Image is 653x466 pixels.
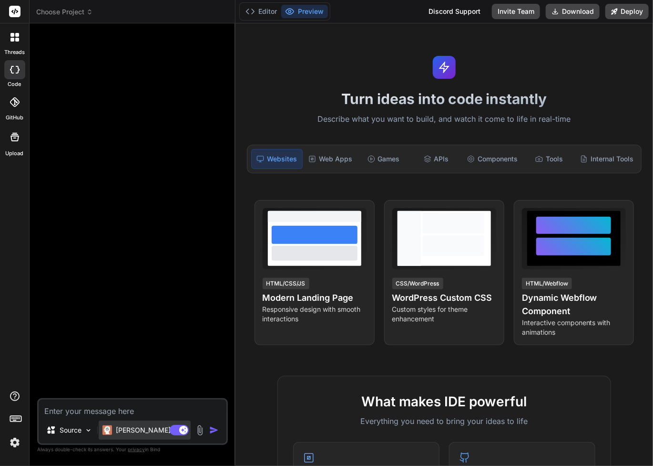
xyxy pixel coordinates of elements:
[522,318,626,337] p: Interactive components with animations
[241,113,647,126] p: Describe what you want to build, and watch it come to life in real-time
[36,7,93,17] span: Choose Project
[576,149,637,169] div: Internal Tools
[7,434,23,451] img: settings
[37,445,228,454] p: Always double-check its answers. Your in Bind
[242,5,281,18] button: Editor
[605,4,649,19] button: Deploy
[492,4,540,19] button: Invite Team
[263,278,309,289] div: HTML/CSS/JS
[281,5,328,18] button: Preview
[263,305,367,324] p: Responsive design with smooth interactions
[194,425,205,436] img: attachment
[463,149,521,169] div: Components
[84,426,92,434] img: Pick Models
[358,149,409,169] div: Games
[293,392,595,412] h2: What makes IDE powerful
[523,149,574,169] div: Tools
[60,425,82,435] p: Source
[4,48,25,56] label: threads
[6,114,23,122] label: GitHub
[392,305,496,324] p: Custom styles for theme enhancement
[293,415,595,427] p: Everything you need to bring your ideas to life
[546,4,600,19] button: Download
[522,278,572,289] div: HTML/Webflow
[411,149,462,169] div: APIs
[251,149,303,169] div: Websites
[392,291,496,305] h4: WordPress Custom CSS
[522,291,626,318] h4: Dynamic Webflow Component
[102,425,112,435] img: Claude 4 Sonnet
[128,446,145,452] span: privacy
[241,90,647,107] h1: Turn ideas into code instantly
[209,425,219,435] img: icon
[263,291,367,305] h4: Modern Landing Page
[423,4,486,19] div: Discord Support
[305,149,356,169] div: Web Apps
[392,278,443,289] div: CSS/WordPress
[116,425,187,435] p: [PERSON_NAME] 4 S..
[6,149,24,158] label: Upload
[8,80,21,88] label: code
